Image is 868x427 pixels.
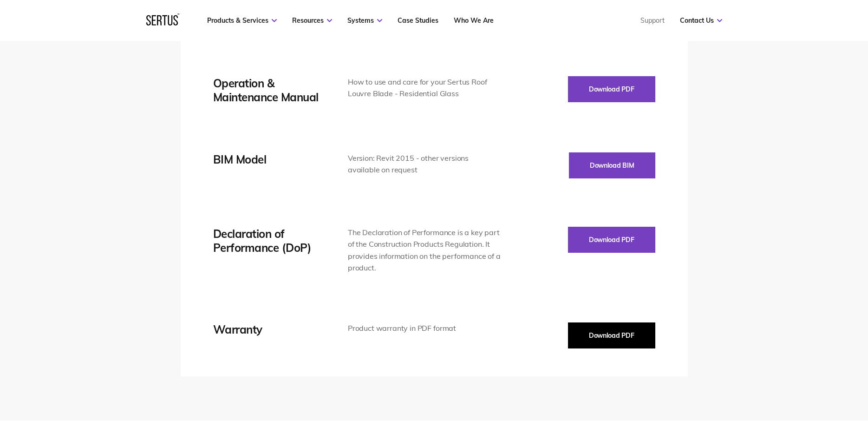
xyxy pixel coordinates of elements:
div: Warranty [213,322,320,336]
div: BIM Model [213,152,320,166]
button: Download PDF [568,227,655,253]
div: Version: Revit 2015 - other versions available on request [348,152,502,176]
a: Contact Us [680,16,722,25]
iframe: Chat Widget [822,382,868,427]
a: Products & Services [207,16,277,25]
button: Download PDF [568,322,655,348]
button: Download PDF [568,76,655,102]
div: The Declaration of Performance is a key part of the Construction Products Regulation. It provides... [348,227,502,274]
a: Support [640,16,665,25]
button: Download BIM [569,152,655,178]
a: Case Studies [398,16,438,25]
a: Resources [292,16,332,25]
div: Declaration of Performance (DoP) [213,227,320,255]
a: Systems [347,16,382,25]
div: Product warranty in PDF format [348,322,502,335]
a: Who We Are [454,16,494,25]
div: How to use and care for your Sertus Roof Louvre Blade - Residential Glass [348,76,502,100]
div: Operation & Maintenance Manual [213,76,320,104]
